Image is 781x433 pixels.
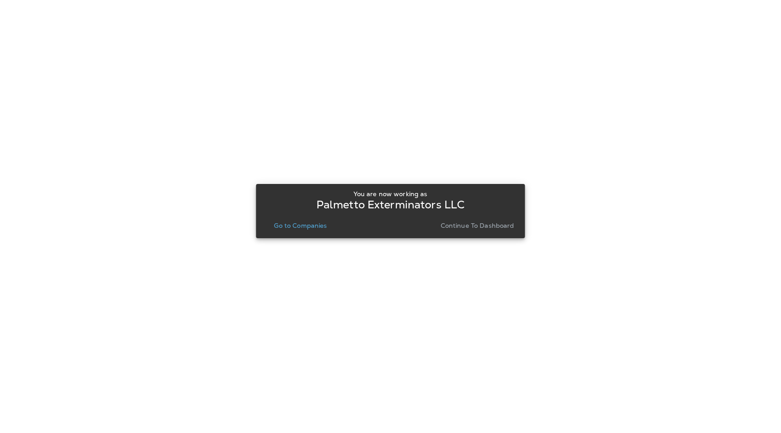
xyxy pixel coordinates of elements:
[353,190,427,198] p: You are now working as
[274,222,327,229] p: Go to Companies
[441,222,514,229] p: Continue to Dashboard
[316,201,465,208] p: Palmetto Exterminators LLC
[270,219,330,232] button: Go to Companies
[437,219,518,232] button: Continue to Dashboard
